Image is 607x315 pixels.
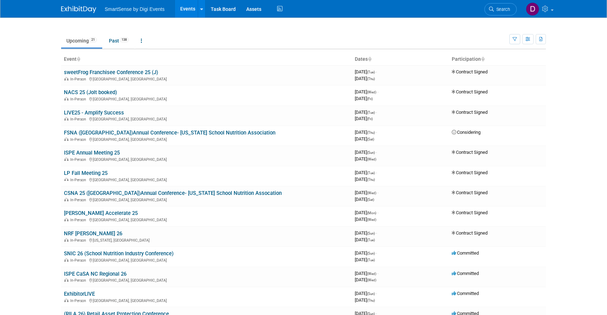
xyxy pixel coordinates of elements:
a: NACS 25 (Jolt booked) [64,89,117,96]
th: Dates [352,53,449,65]
span: (Sun) [367,292,375,296]
span: Considering [452,130,481,135]
span: (Tue) [367,111,375,114]
img: In-Person Event [64,198,68,201]
span: (Fri) [367,97,373,101]
span: (Mon) [367,211,376,215]
span: (Sun) [367,251,375,255]
span: In-Person [70,178,88,182]
span: (Thu) [367,131,375,134]
span: Committed [452,271,479,276]
span: In-Person [70,77,88,81]
span: [DATE] [355,177,375,182]
span: [DATE] [355,130,377,135]
img: In-Person Event [64,117,68,120]
span: [DATE] [355,297,375,303]
th: Event [61,53,352,65]
span: [DATE] [355,210,378,215]
img: ExhibitDay [61,6,96,13]
span: (Sat) [367,137,374,141]
span: [DATE] [355,110,377,115]
img: In-Person Event [64,278,68,282]
a: ISPE CaSA NC Regional 26 [64,271,126,277]
div: [GEOGRAPHIC_DATA], [GEOGRAPHIC_DATA] [64,116,349,122]
a: Sort by Participation Type [481,56,484,62]
div: [GEOGRAPHIC_DATA], [GEOGRAPHIC_DATA] [64,277,349,283]
img: In-Person Event [64,238,68,242]
img: In-Person Event [64,77,68,80]
span: Committed [452,291,479,296]
span: In-Person [70,137,88,142]
span: In-Person [70,218,88,222]
span: [DATE] [355,250,377,256]
img: In-Person Event [64,298,68,302]
div: [GEOGRAPHIC_DATA], [GEOGRAPHIC_DATA] [64,96,349,101]
span: In-Person [70,278,88,283]
span: (Tue) [367,258,375,262]
img: In-Person Event [64,157,68,161]
span: [DATE] [355,257,375,262]
span: (Thu) [367,77,375,81]
span: Contract Signed [452,190,488,195]
img: In-Person Event [64,258,68,262]
span: [DATE] [355,277,376,282]
a: ExhibitorLIVE [64,291,95,297]
div: [US_STATE], [GEOGRAPHIC_DATA] [64,237,349,243]
img: In-Person Event [64,97,68,100]
span: (Sat) [367,198,374,202]
span: Contract Signed [452,69,488,74]
span: [DATE] [355,190,378,195]
span: [DATE] [355,69,377,74]
span: - [376,110,377,115]
span: - [377,190,378,195]
span: [DATE] [355,291,377,296]
a: NRF [PERSON_NAME] 26 [64,230,122,237]
span: Contract Signed [452,110,488,115]
span: [DATE] [355,271,378,276]
span: [DATE] [355,76,375,81]
div: [GEOGRAPHIC_DATA], [GEOGRAPHIC_DATA] [64,297,349,303]
a: Past138 [104,34,134,47]
span: Contract Signed [452,150,488,155]
span: Committed [452,250,479,256]
span: [DATE] [355,170,377,175]
span: Contract Signed [452,89,488,94]
span: Contract Signed [452,170,488,175]
a: sweetFrog Franchisee Conference 25 (J) [64,69,158,76]
span: (Thu) [367,178,375,182]
span: In-Person [70,238,88,243]
span: [DATE] [355,230,377,236]
span: (Wed) [367,90,376,94]
span: [DATE] [355,156,376,162]
span: (Wed) [367,272,376,276]
span: In-Person [70,97,88,101]
span: - [376,69,377,74]
span: [DATE] [355,237,375,242]
span: In-Person [70,198,88,202]
div: [GEOGRAPHIC_DATA], [GEOGRAPHIC_DATA] [64,257,349,263]
span: - [377,89,378,94]
span: 21 [89,37,97,42]
span: 138 [119,37,129,42]
span: (Sun) [367,231,375,235]
span: Search [494,7,510,12]
img: In-Person Event [64,137,68,141]
span: [DATE] [355,217,376,222]
span: In-Person [70,298,88,303]
span: [DATE] [355,116,373,121]
span: (Tue) [367,238,375,242]
span: (Thu) [367,298,375,302]
span: [DATE] [355,89,378,94]
span: [DATE] [355,136,374,142]
th: Participation [449,53,546,65]
div: [GEOGRAPHIC_DATA], [GEOGRAPHIC_DATA] [64,76,349,81]
span: - [376,170,377,175]
div: [GEOGRAPHIC_DATA], [GEOGRAPHIC_DATA] [64,197,349,202]
span: - [376,130,377,135]
span: SmartSense by Digi Events [105,6,164,12]
span: - [376,150,377,155]
a: LIVE25 - Amplify Success [64,110,124,116]
span: Contract Signed [452,230,488,236]
span: In-Person [70,157,88,162]
img: In-Person Event [64,178,68,181]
